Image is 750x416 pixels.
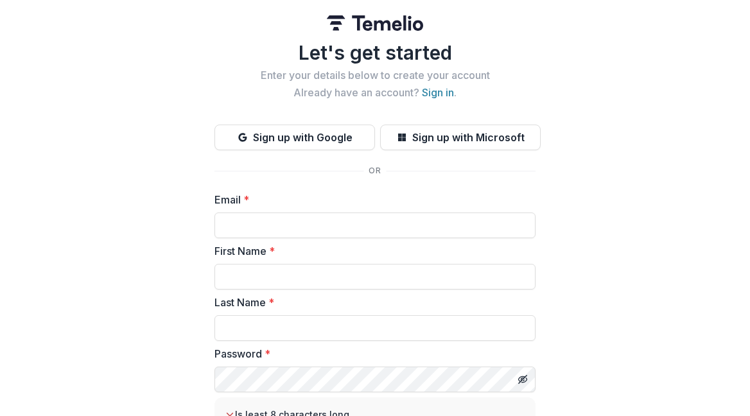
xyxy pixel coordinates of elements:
button: Sign up with Microsoft [380,125,541,150]
label: Last Name [214,295,528,310]
label: Email [214,192,528,207]
button: Toggle password visibility [512,369,533,390]
img: Temelio [327,15,423,31]
h2: Already have an account? . [214,87,536,99]
h2: Enter your details below to create your account [214,69,536,82]
button: Sign up with Google [214,125,375,150]
a: Sign in [422,86,454,99]
h1: Let's get started [214,41,536,64]
label: Password [214,346,528,361]
label: First Name [214,243,528,259]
